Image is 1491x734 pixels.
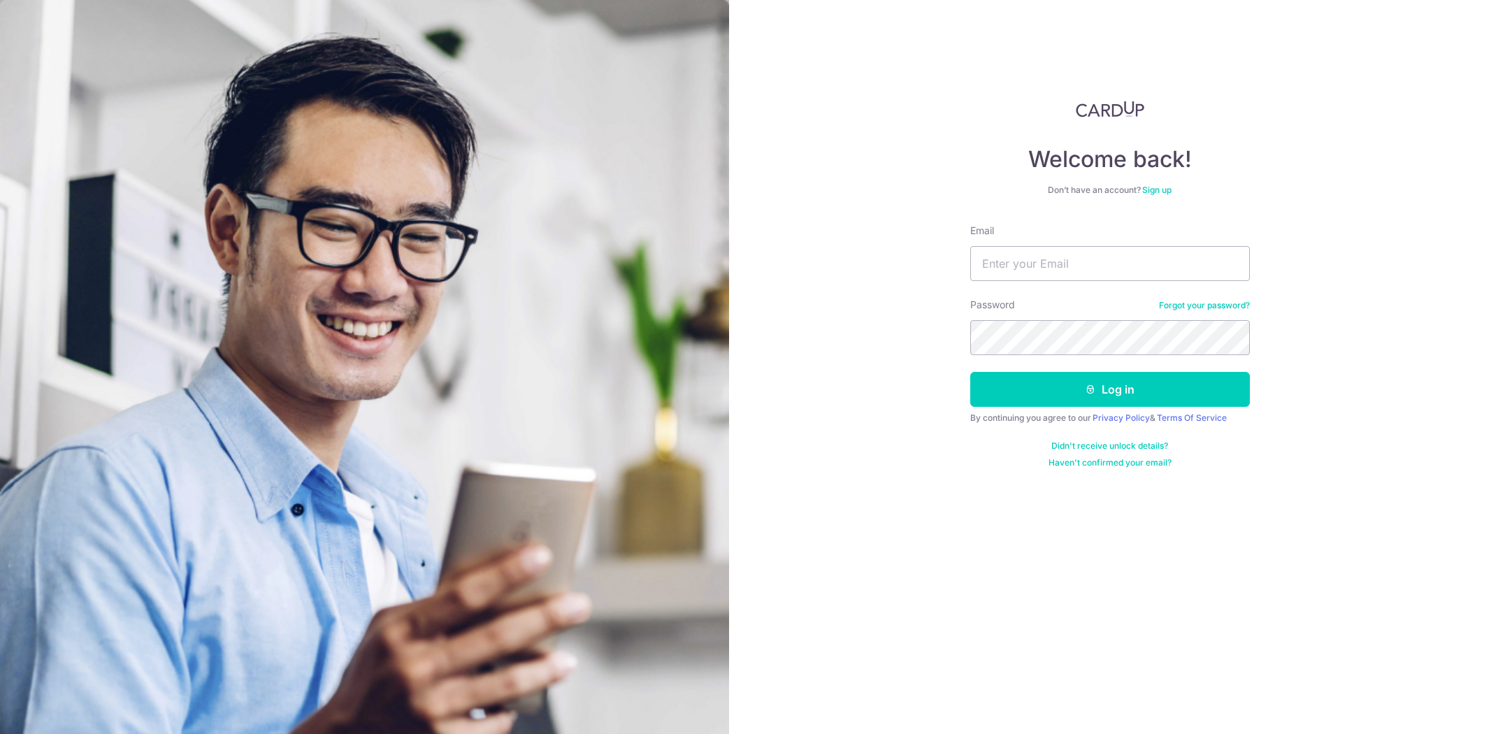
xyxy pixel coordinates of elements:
img: CardUp Logo [1076,101,1144,117]
h4: Welcome back! [970,145,1250,173]
a: Didn't receive unlock details? [1051,440,1168,452]
label: Password [970,298,1015,312]
a: Haven't confirmed your email? [1049,457,1172,468]
a: Privacy Policy [1093,412,1150,423]
a: Sign up [1142,185,1172,195]
a: Forgot your password? [1159,300,1250,311]
input: Enter your Email [970,246,1250,281]
div: By continuing you agree to our & [970,412,1250,424]
a: Terms Of Service [1157,412,1227,423]
div: Don’t have an account? [970,185,1250,196]
label: Email [970,224,994,238]
button: Log in [970,372,1250,407]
